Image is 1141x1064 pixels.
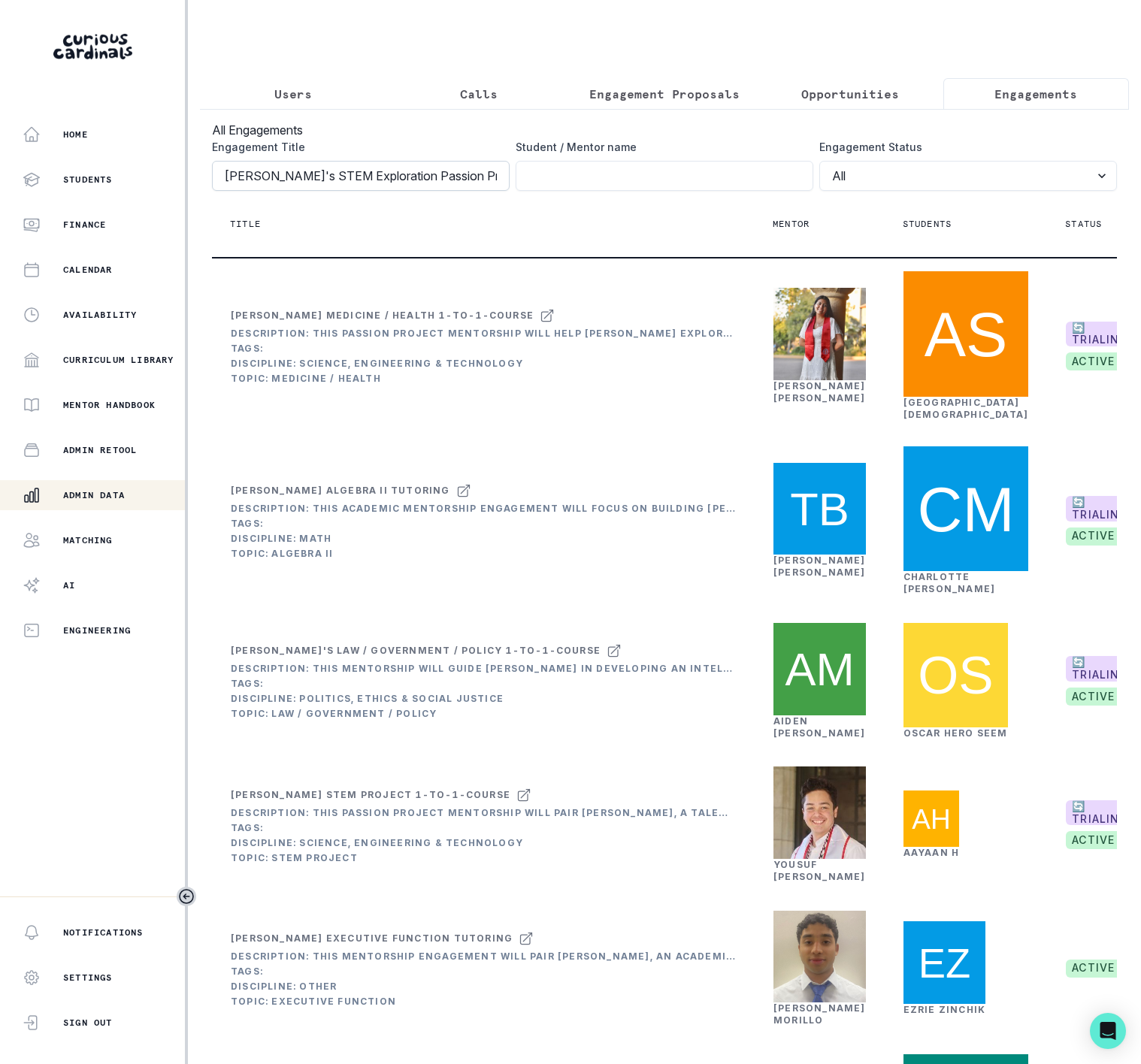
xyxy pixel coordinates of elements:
[63,128,88,141] p: Home
[994,85,1077,103] p: Engagements
[63,174,113,186] p: Students
[231,328,736,340] div: Description: This Passion Project mentorship will help [PERSON_NAME] explore her interests in med...
[63,972,113,984] p: Settings
[801,85,899,103] p: Opportunities
[63,579,75,591] p: AI
[773,380,866,404] a: [PERSON_NAME] [PERSON_NAME]
[63,264,113,276] p: Calendar
[63,624,131,636] p: Engineering
[177,887,196,906] button: Toggle sidebar
[231,966,736,978] div: Tags:
[231,310,534,322] div: [PERSON_NAME] Medicine / Health 1-to-1-course
[1066,656,1135,682] span: 🔄 TRIALING
[1090,1013,1126,1049] div: Open Intercom Messenger
[231,933,513,945] div: [PERSON_NAME] Executive Function tutoring
[1066,496,1135,521] span: 🔄 TRIALING
[460,85,498,103] p: Calls
[903,847,960,858] a: Aayaan H
[773,715,866,739] a: aiden [PERSON_NAME]
[773,218,810,230] p: Mentor
[903,1004,986,1015] a: Ezrie Zinchik
[231,807,736,819] div: Description: This passion project mentorship will pair [PERSON_NAME], a talented 7th grader, with...
[1066,352,1135,370] span: active
[53,34,132,59] img: Curious Cardinals Logo
[231,645,601,657] div: [PERSON_NAME]'s Law / Government / Policy 1-to-1-course
[903,218,952,230] p: Students
[231,822,736,834] div: Tags:
[1065,218,1102,230] p: Status
[231,789,510,801] div: [PERSON_NAME] STEM Project 1-to-1-course
[231,548,736,560] div: Topic: Algebra II
[1066,800,1135,826] span: 🔄 TRIALING
[63,399,156,411] p: Mentor Handbook
[773,555,866,578] a: [PERSON_NAME] [PERSON_NAME]
[230,218,261,230] p: Title
[1066,688,1135,706] span: active
[231,996,736,1008] div: Topic: Executive Function
[231,837,736,849] div: Discipline: Science, Engineering & Technology
[231,373,736,385] div: Topic: Medicine / Health
[1066,960,1121,978] span: active
[63,534,113,546] p: Matching
[63,219,106,231] p: Finance
[63,926,144,939] p: Notifications
[231,533,736,545] div: Discipline: Math
[63,309,137,321] p: Availability
[231,485,450,497] div: [PERSON_NAME] Algebra II tutoring
[231,663,736,675] div: Description: This mentorship will guide [PERSON_NAME] in developing an intellectual vitality proj...
[231,503,736,515] div: Description: This Academic Mentorship engagement will focus on building [PERSON_NAME]'s confidenc...
[274,85,312,103] p: Users
[231,708,736,720] div: Topic: Law / Government / Policy
[212,121,1117,139] h3: All Engagements
[231,343,736,355] div: Tags:
[231,981,736,993] div: Discipline: Other
[589,85,740,103] p: Engagement Proposals
[212,139,501,155] label: Engagement Title
[773,859,866,882] a: Yousuf [PERSON_NAME]
[1066,527,1135,546] span: active
[903,397,1029,420] a: [GEOGRAPHIC_DATA] [DEMOGRAPHIC_DATA]
[1066,831,1135,849] span: active
[231,518,736,530] div: Tags:
[231,951,736,963] div: Description: This mentorship engagement will pair [PERSON_NAME], an academically gifted 8th grade...
[903,571,996,594] a: Charlotte [PERSON_NAME]
[63,354,174,366] p: Curriculum Library
[231,358,736,370] div: Discipline: Science, Engineering & Technology
[231,693,736,705] div: Discipline: Politics, Ethics & Social Justice
[773,1002,866,1026] a: [PERSON_NAME] Morillo
[63,1017,113,1029] p: Sign Out
[903,727,1008,739] a: Oscar Hero Seem
[63,444,137,456] p: Admin Retool
[516,139,804,155] label: Student / Mentor name
[231,678,736,690] div: Tags:
[1066,322,1135,347] span: 🔄 TRIALING
[63,489,125,501] p: Admin Data
[819,139,1108,155] label: Engagement Status
[231,852,736,864] div: Topic: STEM Project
